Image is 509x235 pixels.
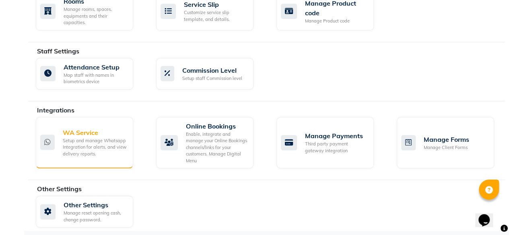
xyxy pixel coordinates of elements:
[186,121,247,131] div: Online Bookings
[305,18,367,25] div: Manage Product code
[36,117,144,169] a: WA ServiceSetup and manage Whatsapp Integration for alerts, and view delivery reports.
[475,203,501,227] iframe: chat widget
[64,6,127,26] div: Manage rooms, spaces, equipments and their capacities.
[276,117,385,169] a: Manage PaymentsThird party payment gateway integration
[63,137,127,157] div: Setup and manage Whatsapp Integration for alerts, and view delivery reports.
[305,131,367,141] div: Manage Payments
[156,117,264,169] a: Online BookingsEnable, integrate and manage your Online Bookings channels/links for your customer...
[64,72,127,85] div: Map staff with names in biometrics device
[182,75,242,82] div: Setup staff Commission level
[397,117,505,169] a: Manage FormsManage Client Forms
[156,58,264,90] a: Commission LevelSetup staff Commission level
[424,135,469,144] div: Manage Forms
[36,58,144,90] a: Attendance SetupMap staff with names in biometrics device
[36,196,144,227] a: Other SettingsManage reset opening cash, change password.
[186,131,247,164] div: Enable, integrate and manage your Online Bookings channels/links for your customers. Manage Digit...
[305,141,367,154] div: Third party payment gateway integration
[424,144,469,151] div: Manage Client Forms
[182,65,242,75] div: Commission Level
[64,210,127,223] div: Manage reset opening cash, change password.
[184,9,247,22] div: Customize service slip template, and details.
[64,200,127,210] div: Other Settings
[64,62,127,72] div: Attendance Setup
[63,128,127,137] div: WA Service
